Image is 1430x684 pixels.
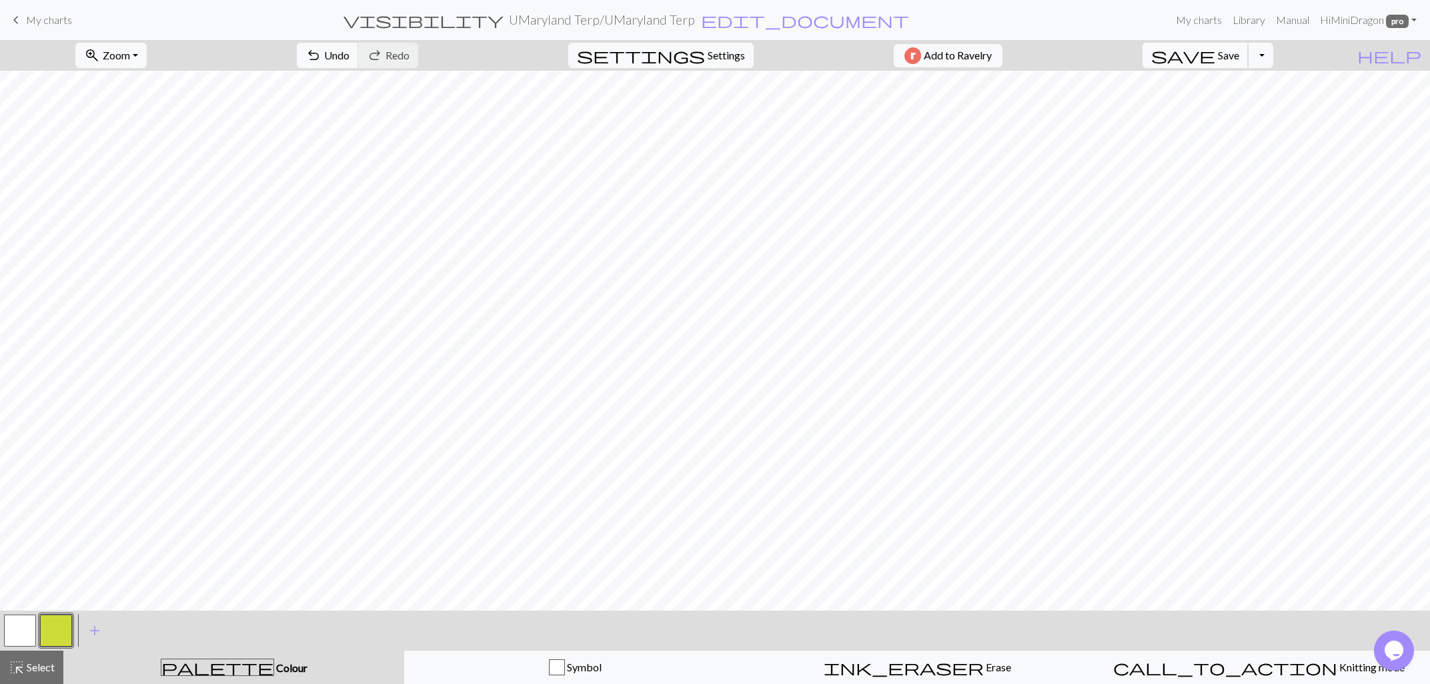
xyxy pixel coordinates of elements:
[343,11,504,29] span: visibility
[1113,658,1337,677] span: call_to_action
[509,12,695,27] h2: UMaryland Terp / UMaryland Terp
[984,661,1011,673] span: Erase
[746,651,1089,684] button: Erase
[305,46,321,65] span: undo
[577,47,705,63] i: Settings
[1337,661,1405,673] span: Knitting mode
[1315,7,1422,33] a: HiMiniDragon pro
[904,47,921,64] img: Ravelry
[1357,46,1421,65] span: help
[894,44,1002,67] button: Add to Ravelry
[1088,651,1430,684] button: Knitting mode
[1227,7,1271,33] a: Library
[565,661,602,673] span: Symbol
[404,651,746,684] button: Symbol
[1218,49,1239,61] span: Save
[1386,15,1409,28] span: pro
[1151,46,1215,65] span: save
[1171,7,1227,33] a: My charts
[103,49,130,61] span: Zoom
[701,11,909,29] span: edit_document
[924,47,992,64] span: Add to Ravelry
[26,13,72,26] span: My charts
[8,11,24,29] span: keyboard_arrow_left
[1374,631,1417,671] iframe: chat widget
[87,621,103,640] span: add
[568,43,754,68] button: SettingsSettings
[824,658,984,677] span: ink_eraser
[1271,7,1315,33] a: Manual
[297,43,359,68] button: Undo
[1143,43,1249,68] button: Save
[708,47,745,63] span: Settings
[75,43,147,68] button: Zoom
[63,651,404,684] button: Colour
[274,661,307,674] span: Colour
[25,661,55,673] span: Select
[9,658,25,677] span: highlight_alt
[161,658,273,677] span: palette
[84,46,100,65] span: zoom_in
[577,46,705,65] span: settings
[8,9,72,31] a: My charts
[324,49,349,61] span: Undo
